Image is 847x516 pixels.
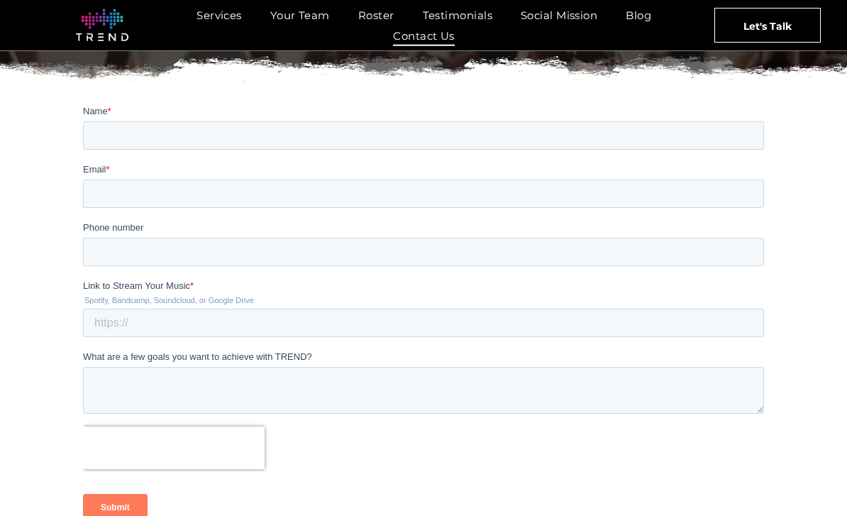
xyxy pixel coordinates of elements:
a: Roster [344,5,409,26]
a: Services [182,5,256,26]
span: Let's Talk [743,9,792,44]
a: Your Team [256,5,344,26]
a: Blog [611,5,665,26]
iframe: Chat Widget [776,448,847,516]
a: Let's Talk [714,8,821,43]
img: logo [76,9,128,42]
a: Social Mission [506,5,611,26]
a: Contact Us [379,26,469,46]
a: Testimonials [409,5,506,26]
